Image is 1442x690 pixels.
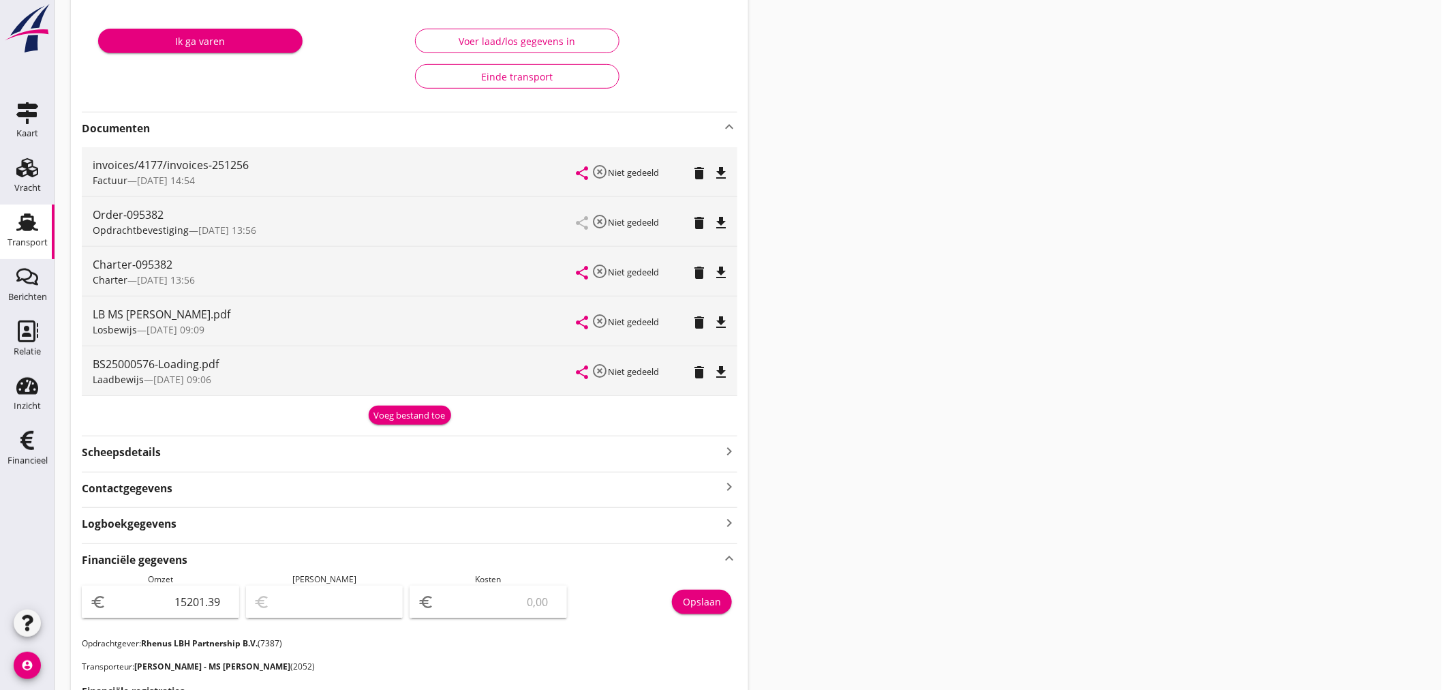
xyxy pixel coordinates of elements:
span: [DATE] 13:56 [198,224,256,237]
strong: Scheepsdetails [82,445,161,460]
img: logo-small.a267ee39.svg [3,3,52,54]
span: [PERSON_NAME] [292,573,356,585]
small: Niet gedeeld [608,365,659,378]
small: Niet gedeeld [608,316,659,328]
i: file_download [713,314,729,331]
div: Voer laad/los gegevens in [427,34,608,48]
i: file_download [713,215,729,231]
i: keyboard_arrow_right [721,442,737,460]
div: — [93,273,577,287]
span: [DATE] 09:06 [153,373,211,386]
i: file_download [713,265,729,281]
i: share [574,314,590,331]
strong: Logboekgegevens [82,516,177,532]
strong: Financiële gegevens [82,552,187,568]
div: Inzicht [14,402,41,410]
i: delete [691,364,707,380]
i: keyboard_arrow_right [721,478,737,496]
i: share [574,364,590,380]
i: delete [691,265,707,281]
i: highlight_off [592,213,608,230]
span: Opdrachtbevestiging [93,224,189,237]
div: BS25000576-Loading.pdf [93,356,577,372]
div: invoices/4177/invoices-251256 [93,157,577,173]
i: highlight_off [592,363,608,379]
i: highlight_off [592,313,608,329]
button: Voeg bestand toe [369,406,451,425]
small: Niet gedeeld [608,266,659,278]
i: keyboard_arrow_right [721,513,737,532]
div: Financieel [7,456,48,465]
div: Vracht [14,183,41,192]
div: — [93,173,577,187]
strong: [PERSON_NAME] - MS [PERSON_NAME] [134,661,290,672]
div: Ik ga varen [109,34,292,48]
small: Niet gedeeld [608,216,659,228]
input: 0,00 [437,591,559,613]
button: Einde transport [415,64,619,89]
p: Opdrachtgever: (7387) [82,637,737,650]
div: LB MS [PERSON_NAME].pdf [93,306,577,322]
div: Opslaan [683,595,721,609]
i: share [574,265,590,281]
input: 0,00 [109,591,231,613]
div: Relatie [14,347,41,356]
i: delete [691,314,707,331]
div: Einde transport [427,70,608,84]
div: Berichten [8,292,47,301]
button: Voer laad/los gegevens in [415,29,619,53]
i: keyboard_arrow_up [721,550,737,568]
span: Charter [93,273,127,286]
div: — [93,322,577,337]
div: — [93,372,577,387]
div: — [93,223,577,237]
span: Kosten [475,573,501,585]
div: Transport [7,238,48,247]
i: file_download [713,165,729,181]
strong: Rhenus LBH Partnership B.V. [141,637,258,649]
p: Transporteur: (2052) [82,661,737,673]
i: delete [691,165,707,181]
i: euro [90,594,106,610]
i: delete [691,215,707,231]
span: [DATE] 09:09 [147,323,204,336]
span: Losbewijs [93,323,137,336]
span: [DATE] 14:54 [137,174,195,187]
button: Opslaan [672,590,732,614]
i: share [574,165,590,181]
span: Omzet [148,573,173,585]
strong: Contactgegevens [82,481,172,496]
strong: Documenten [82,121,721,136]
i: euro [418,594,434,610]
span: Factuur [93,174,127,187]
button: Ik ga varen [98,29,303,53]
span: [DATE] 13:56 [137,273,195,286]
div: Kaart [16,129,38,138]
i: account_circle [14,652,41,679]
div: Charter-095382 [93,256,577,273]
i: highlight_off [592,164,608,180]
i: file_download [713,364,729,380]
div: Order-095382 [93,207,577,223]
small: Niet gedeeld [608,166,659,179]
div: Voeg bestand toe [374,409,446,423]
i: keyboard_arrow_up [721,119,737,135]
i: highlight_off [592,263,608,280]
span: Laadbewijs [93,373,144,386]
